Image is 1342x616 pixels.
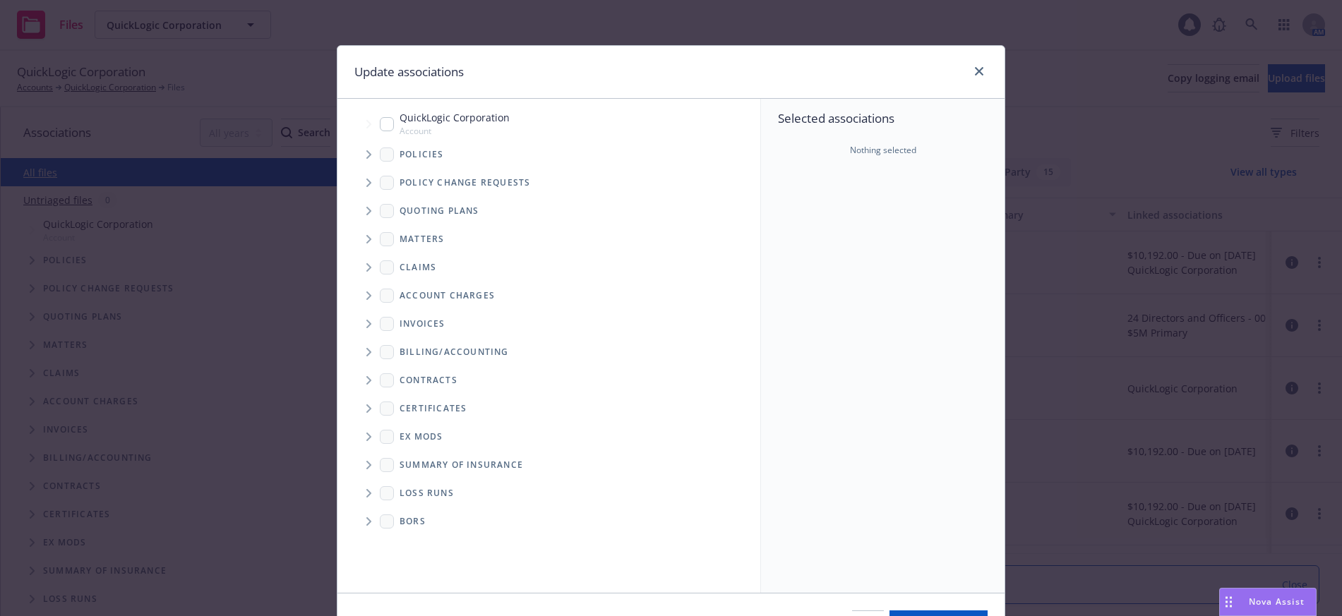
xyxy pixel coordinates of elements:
span: Loss Runs [400,489,454,497]
a: close [971,63,988,80]
span: Policies [400,150,444,159]
span: Billing/Accounting [400,348,509,356]
div: Tree Example [337,107,760,337]
span: Selected associations [778,110,988,127]
span: Claims [400,263,436,272]
h1: Update associations [354,63,464,81]
button: Nova Assist [1219,588,1317,616]
span: Summary of insurance [400,461,523,469]
span: Contracts [400,376,457,385]
span: Quoting plans [400,207,479,215]
span: Ex Mods [400,433,443,441]
span: Account [400,125,510,137]
span: Account charges [400,291,495,300]
span: Matters [400,235,444,243]
div: Folder Tree Example [337,338,760,536]
span: Invoices [400,320,445,328]
span: Policy change requests [400,179,530,187]
span: BORs [400,517,426,526]
span: Certificates [400,404,467,413]
span: QuickLogic Corporation [400,110,510,125]
span: Nothing selected [850,144,916,157]
div: Drag to move [1220,588,1238,615]
span: Nova Assist [1249,596,1305,608]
